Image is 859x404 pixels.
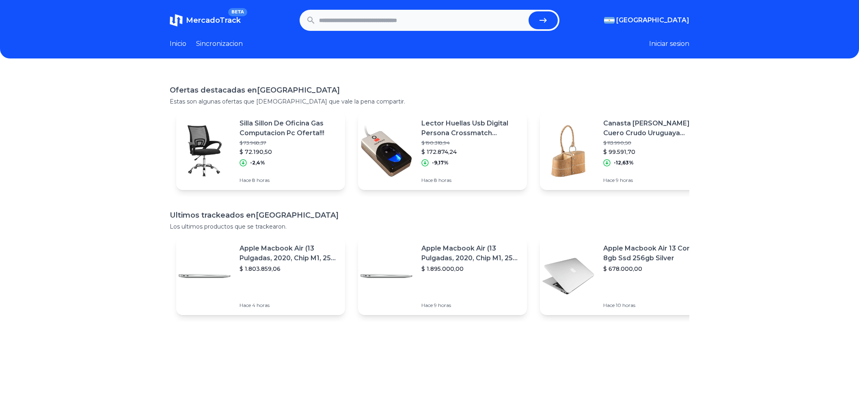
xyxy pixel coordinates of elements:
a: Featured imageCanasta [PERSON_NAME] Cuero Crudo Uruguaya Trenzada En Tiento Doble$ 113.990,50$ 99... [540,112,709,190]
p: Hace 9 horas [603,177,702,184]
p: Hace 8 horas [421,177,520,184]
p: Estas son algunas ofertas que [DEMOGRAPHIC_DATA] que vale la pena compartir. [170,97,689,106]
p: $ 99.591,70 [603,148,702,156]
p: Hace 10 horas [603,302,702,309]
a: Featured imageLector Huellas Usb Digital Persona Crossmatch U.are.u4500$ 190.318,94$ 172.874,24-9... [358,112,527,190]
p: Los ultimos productos que se trackearon. [170,223,689,231]
p: Canasta [PERSON_NAME] Cuero Crudo Uruguaya Trenzada En Tiento Doble [603,119,702,138]
p: Apple Macbook Air (13 Pulgadas, 2020, Chip M1, 256 Gb De Ssd, 8 Gb De Ram) - Plata [421,244,520,263]
span: MercadoTrack [186,16,241,25]
p: -12,63% [614,160,634,166]
p: Hace 4 horas [240,302,339,309]
p: $ 1.803.859,06 [240,265,339,273]
a: Featured imageApple Macbook Air (13 Pulgadas, 2020, Chip M1, 256 Gb De Ssd, 8 Gb De Ram) - Plata$... [176,237,345,315]
button: [GEOGRAPHIC_DATA] [604,15,689,25]
span: [GEOGRAPHIC_DATA] [616,15,689,25]
p: $ 73.968,37 [240,140,339,146]
img: Featured image [176,123,233,179]
h1: Ultimos trackeados en [GEOGRAPHIC_DATA] [170,210,689,221]
img: MercadoTrack [170,14,183,27]
p: $ 72.190,50 [240,148,339,156]
p: Hace 9 horas [421,302,520,309]
p: $ 190.318,94 [421,140,520,146]
p: Apple Macbook Air 13 Core I5 8gb Ssd 256gb Silver [603,244,702,263]
a: Sincronizacion [196,39,243,49]
img: Featured image [358,248,415,305]
p: Silla Sillon De Oficina Gas Computacion Pc Oferta!!! [240,119,339,138]
p: -2,4% [250,160,265,166]
a: Featured imageSilla Sillon De Oficina Gas Computacion Pc Oferta!!!$ 73.968,37$ 72.190,50-2,4%Hace... [176,112,345,190]
p: -9,17% [432,160,449,166]
a: MercadoTrackBETA [170,14,241,27]
p: $ 172.874,24 [421,148,520,156]
p: $ 113.990,50 [603,140,702,146]
a: Inicio [170,39,186,49]
p: $ 678.000,00 [603,265,702,273]
img: Featured image [176,248,233,305]
img: Featured image [540,123,597,179]
a: Featured imageApple Macbook Air 13 Core I5 8gb Ssd 256gb Silver$ 678.000,00Hace 10 horas [540,237,709,315]
p: Apple Macbook Air (13 Pulgadas, 2020, Chip M1, 256 Gb De Ssd, 8 Gb De Ram) - Plata [240,244,339,263]
button: Iniciar sesion [649,39,689,49]
p: $ 1.895.000,00 [421,265,520,273]
p: Lector Huellas Usb Digital Persona Crossmatch U.are.u4500 [421,119,520,138]
p: Hace 8 horas [240,177,339,184]
img: Featured image [540,248,597,305]
h1: Ofertas destacadas en [GEOGRAPHIC_DATA] [170,84,689,96]
a: Featured imageApple Macbook Air (13 Pulgadas, 2020, Chip M1, 256 Gb De Ssd, 8 Gb De Ram) - Plata$... [358,237,527,315]
span: BETA [228,8,247,16]
img: Argentina [604,17,615,24]
img: Featured image [358,123,415,179]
